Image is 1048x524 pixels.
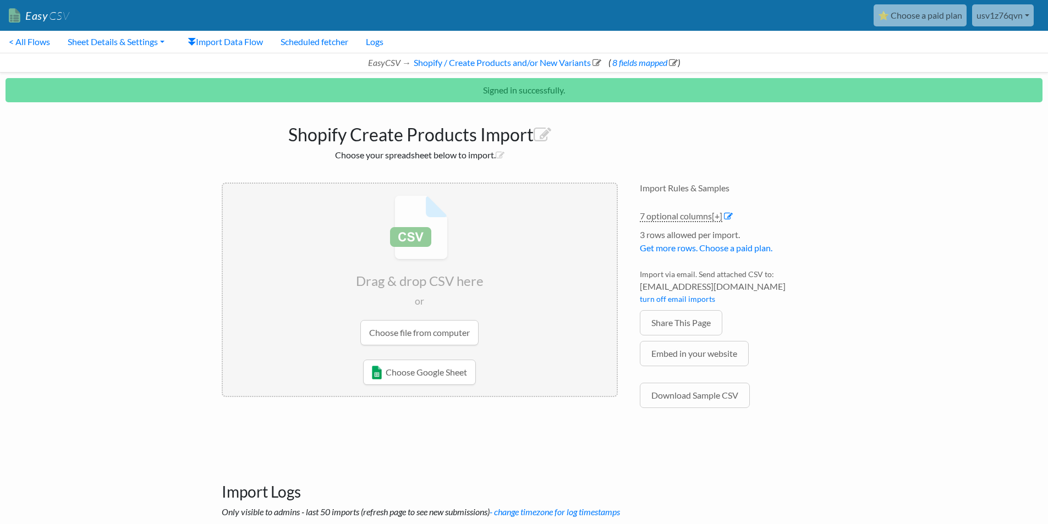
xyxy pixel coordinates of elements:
a: 8 fields mapped [611,57,678,68]
span: ( ) [608,57,680,68]
a: ⭐ Choose a paid plan [874,4,967,26]
a: Share This Page [640,310,722,335]
span: [+] [712,211,722,221]
li: 3 rows allowed per import. [640,228,827,260]
a: Shopify / Create Products and/or New Variants [412,57,601,68]
a: Logs [357,31,392,53]
i: Only visible to admins - last 50 imports (refresh page to see new submissions) [222,506,620,517]
h2: Choose your spreadsheet below to import. [222,150,618,160]
span: [EMAIL_ADDRESS][DOMAIN_NAME] [640,280,827,293]
a: turn off email imports [640,294,715,304]
h4: Import Rules & Samples [640,183,827,193]
li: Import via email. Send attached CSV to: [640,268,827,310]
a: - change timezone for log timestamps [490,506,620,517]
a: 7 optional columns[+] [640,211,722,222]
a: Import Data Flow [179,31,272,53]
span: CSV [48,9,69,23]
a: Sheet Details & Settings [59,31,173,53]
i: EasyCSV → [368,57,411,68]
a: Get more rows. Choose a paid plan. [640,242,772,253]
p: Signed in successfully. [6,78,1042,102]
h3: Import Logs [222,455,827,501]
a: Scheduled fetcher [272,31,357,53]
a: Embed in your website [640,341,749,366]
a: Download Sample CSV [640,383,750,408]
h1: Shopify Create Products Import [222,119,618,145]
a: Choose Google Sheet [363,360,476,385]
a: EasyCSV [9,4,69,27]
a: usv1z76qvn [972,4,1034,26]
